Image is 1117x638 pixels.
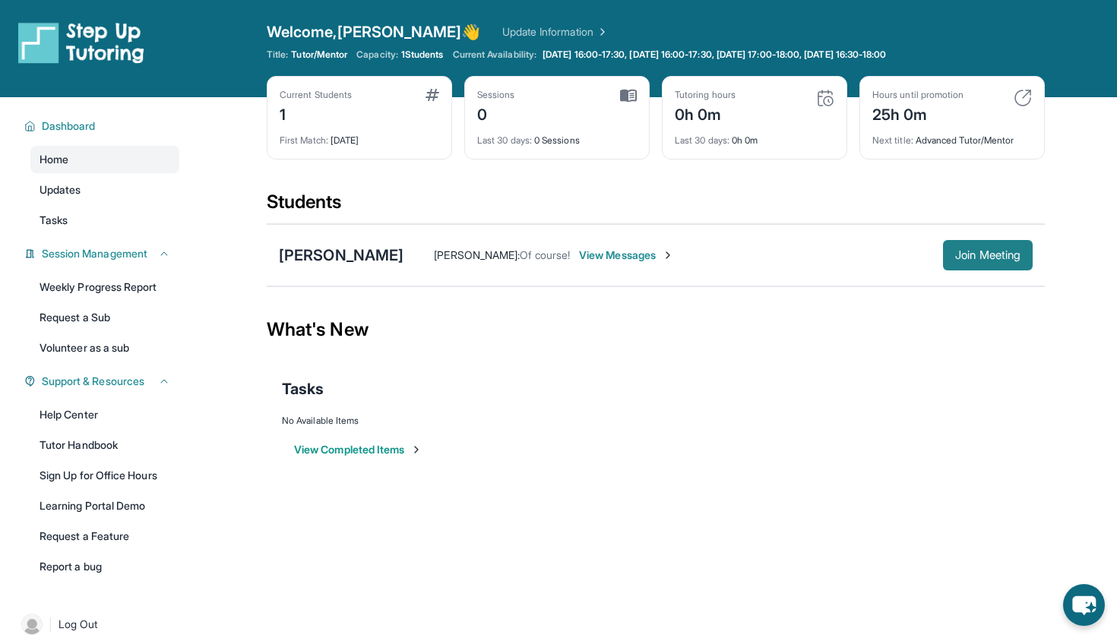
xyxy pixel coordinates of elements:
button: Support & Resources [36,374,170,389]
div: Current Students [280,89,352,101]
span: View Messages [579,248,674,263]
span: Tutor/Mentor [291,49,347,61]
img: card [1014,89,1032,107]
a: Request a Feature [30,523,179,550]
span: Home [40,152,68,167]
span: Last 30 days : [477,134,532,146]
img: Chevron-Right [662,249,674,261]
a: Help Center [30,401,179,428]
div: Tutoring hours [675,89,736,101]
span: Next title : [872,134,913,146]
a: Learning Portal Demo [30,492,179,520]
span: Dashboard [42,118,96,134]
div: 1 [280,101,352,125]
a: Weekly Progress Report [30,273,179,301]
img: card [620,89,637,103]
span: Updates [40,182,81,197]
div: 0h 0m [675,125,834,147]
button: Session Management [36,246,170,261]
span: Tasks [282,378,324,400]
a: Report a bug [30,553,179,580]
div: Advanced Tutor/Mentor [872,125,1032,147]
div: 0 [477,101,515,125]
span: First Match : [280,134,328,146]
div: [PERSON_NAME] [279,245,403,266]
div: 25h 0m [872,101,964,125]
img: card [816,89,834,107]
img: Chevron Right [593,24,609,39]
div: Sessions [477,89,515,101]
div: No Available Items [282,415,1030,427]
div: Students [267,190,1045,223]
a: [DATE] 16:00-17:30, [DATE] 16:00-17:30, [DATE] 17:00-18:00, [DATE] 16:30-18:00 [540,49,889,61]
a: Request a Sub [30,304,179,331]
span: Join Meeting [955,251,1020,260]
a: Volunteer as a sub [30,334,179,362]
a: Updates [30,176,179,204]
a: Update Information [502,24,609,39]
span: Title: [267,49,288,61]
span: | [49,615,52,633]
img: logo [18,21,144,64]
span: Capacity: [356,49,398,61]
img: card [426,89,439,101]
button: Dashboard [36,118,170,134]
div: [DATE] [280,125,439,147]
span: 1 Students [401,49,444,61]
button: Join Meeting [943,240,1033,270]
span: Current Availability: [453,49,536,61]
button: View Completed Items [294,442,422,457]
span: [PERSON_NAME] : [434,248,520,261]
a: Tutor Handbook [30,431,179,459]
div: Hours until promotion [872,89,964,101]
div: What's New [267,296,1045,363]
span: Of course! [520,248,570,261]
span: Support & Resources [42,374,144,389]
span: Log Out [59,617,98,632]
div: 0h 0m [675,101,736,125]
button: chat-button [1063,584,1105,626]
span: Session Management [42,246,147,261]
span: [DATE] 16:00-17:30, [DATE] 16:00-17:30, [DATE] 17:00-18:00, [DATE] 16:30-18:00 [543,49,886,61]
span: Welcome, [PERSON_NAME] 👋 [267,21,481,43]
a: Tasks [30,207,179,234]
a: Sign Up for Office Hours [30,462,179,489]
div: 0 Sessions [477,125,637,147]
a: Home [30,146,179,173]
img: user-img [21,614,43,635]
span: Tasks [40,213,68,228]
span: Last 30 days : [675,134,729,146]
